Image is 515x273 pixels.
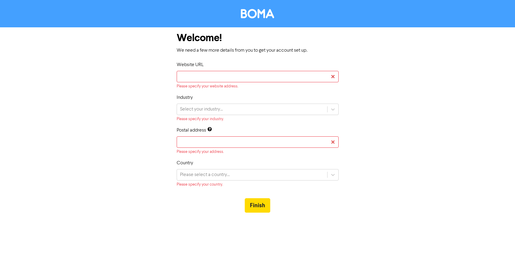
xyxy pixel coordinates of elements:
[177,159,193,167] label: Country
[177,32,339,44] h1: Welcome!
[180,171,230,178] div: Please select a country...
[180,106,223,113] div: Select your industry...
[177,83,339,89] div: Please specify your website address.
[177,116,339,122] div: Please specify your industry.
[177,94,193,101] label: Industry
[241,9,274,18] img: BOMA Logo
[245,198,270,213] button: Finish
[177,149,339,155] div: Please specify your address.
[177,47,339,54] p: We need a few more details from you to get your account set up.
[177,182,339,187] div: Please specify your country.
[485,244,515,273] iframe: Chat Widget
[177,61,204,68] label: Website URL
[177,127,206,134] label: Postal address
